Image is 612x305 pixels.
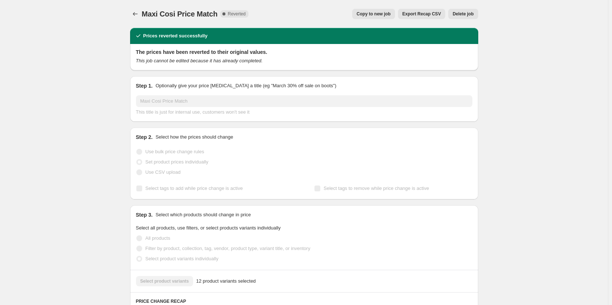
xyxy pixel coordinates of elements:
[357,11,391,17] span: Copy to new job
[402,11,441,17] span: Export Recap CSV
[143,32,208,40] h2: Prices reverted successfully
[145,185,243,191] span: Select tags to add while price change is active
[145,246,310,251] span: Filter by product, collection, tag, vendor, product type, variant title, or inventory
[196,278,256,285] span: 12 product variants selected
[155,133,233,141] p: Select how the prices should change
[136,225,281,231] span: Select all products, use filters, or select products variants individually
[453,11,473,17] span: Delete job
[155,82,336,89] p: Optionally give your price [MEDICAL_DATA] a title (eg "March 30% off sale on boots")
[136,82,153,89] h2: Step 1.
[136,133,153,141] h2: Step 2.
[398,9,445,19] button: Export Recap CSV
[145,256,218,261] span: Select product variants individually
[142,10,218,18] span: Maxi Cosi Price Match
[136,298,472,304] h6: PRICE CHANGE RECAP
[352,9,395,19] button: Copy to new job
[324,185,429,191] span: Select tags to remove while price change is active
[136,95,472,107] input: 30% off holiday sale
[145,159,209,165] span: Set product prices individually
[136,58,263,63] i: This job cannot be edited because it has already completed.
[136,48,472,56] h2: The prices have been reverted to their original values.
[228,11,246,17] span: Reverted
[448,9,478,19] button: Delete job
[155,211,251,218] p: Select which products should change in price
[145,235,170,241] span: All products
[145,169,181,175] span: Use CSV upload
[145,149,204,154] span: Use bulk price change rules
[130,9,140,19] button: Price change jobs
[136,211,153,218] h2: Step 3.
[136,109,250,115] span: This title is just for internal use, customers won't see it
